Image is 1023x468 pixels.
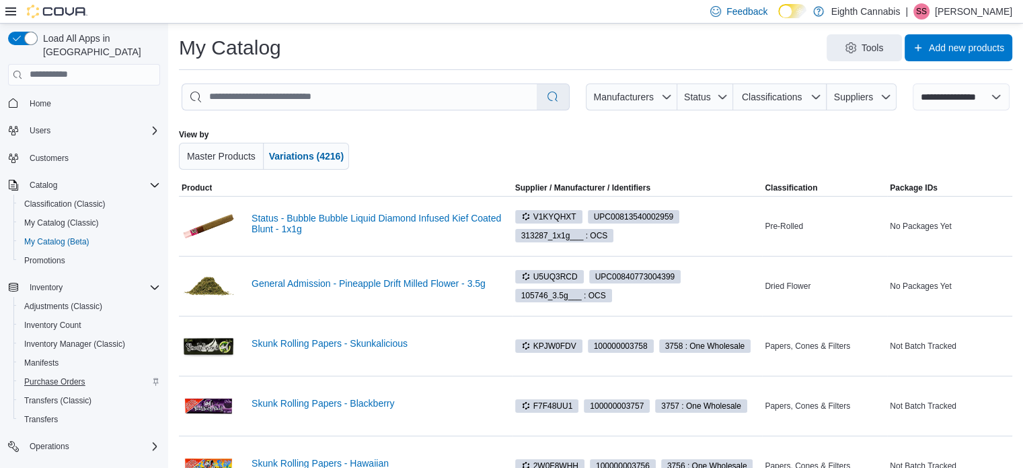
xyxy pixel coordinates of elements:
label: View by [179,129,209,140]
button: Operations [3,437,165,456]
a: Skunk Rolling Papers - Skunkalicious [252,338,510,349]
span: Classification [765,182,817,193]
a: Customers [24,150,74,166]
span: Promotions [19,253,160,269]
span: V1KYQHXT [521,211,576,223]
span: Users [24,123,160,139]
span: Inventory Manager (Classic) [19,336,160,352]
button: Transfers (Classic) [13,391,165,410]
span: UPC00840773004399 [589,270,681,283]
button: Status [677,83,733,110]
span: Catalog [30,180,57,191]
a: Adjustments (Classic) [19,298,108,314]
span: Inventory Count [24,320,81,331]
span: 313287_1x1g___ : OCS [521,230,608,242]
a: Inventory Manager (Classic) [19,336,130,352]
div: Not Batch Tracked [887,398,1012,414]
button: Inventory [3,278,165,297]
div: No Packages Yet [887,218,1012,234]
span: Inventory Manager (Classic) [24,339,125,349]
span: KPJW0FDV [521,340,576,352]
button: Suppliers [827,83,897,110]
button: Home [3,94,165,113]
button: Manufacturers [586,83,677,110]
span: Transfers (Classic) [19,393,160,409]
button: Customers [3,148,165,168]
span: Product [182,182,212,193]
a: Manifests [19,355,64,371]
div: Not Batch Tracked [887,338,1012,354]
button: Transfers [13,410,165,429]
button: My Catalog (Classic) [13,213,165,232]
span: Package IDs [890,182,938,193]
span: Dark Mode [778,18,779,19]
span: UPC00813540002959 [588,210,680,224]
input: Dark Mode [778,4,806,18]
span: Manifests [19,355,160,371]
span: Operations [24,438,160,455]
span: Catalog [24,177,160,193]
button: Inventory Count [13,316,165,335]
span: 3757 : One Wholesale [661,400,741,412]
button: Add new products [905,34,1012,61]
span: Customers [30,153,69,164]
a: Promotions [19,253,71,269]
button: Users [3,121,165,140]
p: Eighth Cannabis [831,3,900,20]
a: Transfers [19,411,63,428]
div: No Packages Yet [887,278,1012,294]
a: Skunk Rolling Papers - Blackberry [252,398,510,409]
button: Purchase Orders [13,372,165,391]
h1: My Catalog [179,34,281,61]
button: Inventory Manager (Classic) [13,335,165,354]
img: Cova [27,5,87,18]
img: Skunk Rolling Papers - Blackberry [182,379,235,433]
span: Tools [862,41,884,55]
a: General Admission - Pineapple Drift Milled Flower - 3.5g [252,278,510,289]
img: General Admission - Pineapple Drift Milled Flower - 3.5g [182,259,235,313]
div: Papers, Cones & Filters [762,338,887,354]
button: Inventory [24,279,68,296]
span: KPJW0FDV [515,339,582,353]
span: 3757 : One Wholesale [655,399,747,413]
span: Adjustments (Classic) [19,298,160,314]
button: Catalog [3,176,165,195]
span: Master Products [187,151,256,162]
button: Classification (Classic) [13,195,165,213]
button: My Catalog (Beta) [13,232,165,251]
button: Manifests [13,354,165,372]
div: Pre-Rolled [762,218,887,234]
button: Promotions [13,251,165,270]
span: 313287_1x1g___ : OCS [515,229,614,242]
button: Classifications [733,83,827,110]
img: Skunk Rolling Papers - Skunkalicious [182,319,235,373]
span: Transfers (Classic) [24,395,91,406]
span: Inventory [24,279,160,296]
span: UPC 00840773004399 [595,271,675,283]
span: Status [684,92,711,102]
span: Classification (Classic) [24,199,106,209]
p: | [905,3,908,20]
span: Purchase Orders [19,374,160,390]
span: Classifications [742,92,802,102]
a: Inventory Count [19,317,87,333]
span: Operations [30,441,69,452]
span: Promotions [24,255,65,266]
span: Users [30,125,50,136]
div: Papers, Cones & Filters [762,398,887,414]
span: 100000003757 [584,399,650,413]
span: Load All Apps in [GEOGRAPHIC_DATA] [38,32,160,59]
span: Home [24,95,160,112]
span: Customers [24,149,160,166]
span: U5UQ3RCD [515,270,584,283]
span: Variations (4216) [269,151,344,162]
span: Manifests [24,358,59,368]
span: F7F48UU1 [515,399,579,413]
span: Inventory [30,282,63,293]
span: V1KYQHXT [515,210,582,224]
img: Status - Bubble Bubble Liquid Diamond Infused Kief Coated Blunt - 1x1g [182,199,235,253]
span: Purchase Orders [24,376,85,387]
span: 100000003757 [590,400,644,412]
button: Tools [827,34,902,61]
span: Home [30,98,51,109]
